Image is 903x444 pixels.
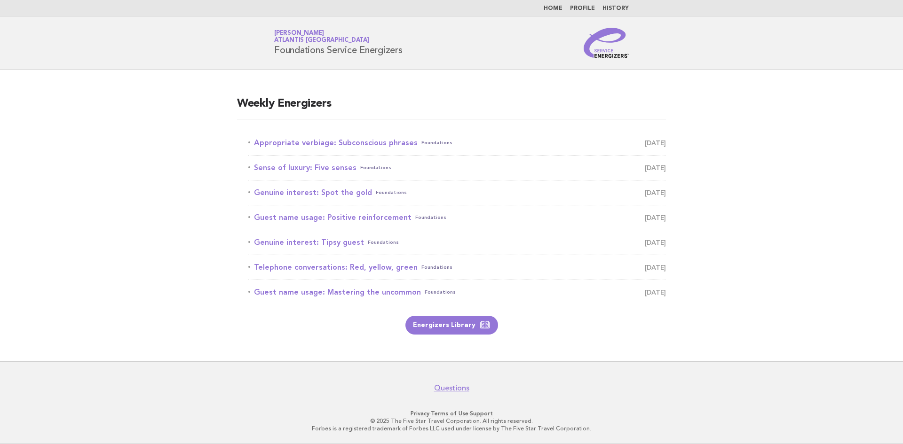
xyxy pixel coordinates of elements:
[425,286,456,299] span: Foundations
[248,186,666,199] a: Genuine interest: Spot the goldFoundations [DATE]
[274,31,403,55] h1: Foundations Service Energizers
[164,410,739,417] p: · ·
[421,261,452,274] span: Foundations
[415,211,446,224] span: Foundations
[645,211,666,224] span: [DATE]
[434,383,469,393] a: Questions
[645,286,666,299] span: [DATE]
[544,6,562,11] a: Home
[164,425,739,432] p: Forbes is a registered trademark of Forbes LLC used under license by The Five Star Travel Corpora...
[645,236,666,249] span: [DATE]
[411,410,429,417] a: Privacy
[274,38,369,44] span: Atlantis [GEOGRAPHIC_DATA]
[274,30,369,43] a: [PERSON_NAME]Atlantis [GEOGRAPHIC_DATA]
[248,286,666,299] a: Guest name usage: Mastering the uncommonFoundations [DATE]
[405,316,498,335] a: Energizers Library
[470,410,493,417] a: Support
[248,261,666,274] a: Telephone conversations: Red, yellow, greenFoundations [DATE]
[645,186,666,199] span: [DATE]
[602,6,629,11] a: History
[645,136,666,149] span: [DATE]
[368,236,399,249] span: Foundations
[237,96,666,119] h2: Weekly Energizers
[421,136,452,149] span: Foundations
[248,236,666,249] a: Genuine interest: Tipsy guestFoundations [DATE]
[360,161,391,174] span: Foundations
[164,417,739,425] p: © 2025 The Five Star Travel Corporation. All rights reserved.
[584,28,629,58] img: Service Energizers
[570,6,595,11] a: Profile
[645,161,666,174] span: [DATE]
[248,136,666,149] a: Appropriate verbiage: Subconscious phrasesFoundations [DATE]
[376,186,407,199] span: Foundations
[645,261,666,274] span: [DATE]
[248,211,666,224] a: Guest name usage: Positive reinforcementFoundations [DATE]
[248,161,666,174] a: Sense of luxury: Five sensesFoundations [DATE]
[431,410,468,417] a: Terms of Use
